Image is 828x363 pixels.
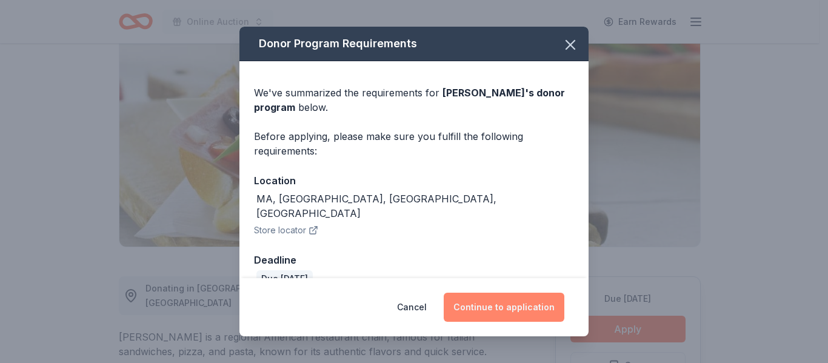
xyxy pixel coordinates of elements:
[256,270,313,287] div: Due [DATE]
[254,85,574,115] div: We've summarized the requirements for below.
[254,173,574,188] div: Location
[254,252,574,268] div: Deadline
[444,293,564,322] button: Continue to application
[254,223,318,238] button: Store locator
[239,27,589,61] div: Donor Program Requirements
[397,293,427,322] button: Cancel
[254,129,574,158] div: Before applying, please make sure you fulfill the following requirements:
[256,191,574,221] div: MA, [GEOGRAPHIC_DATA], [GEOGRAPHIC_DATA], [GEOGRAPHIC_DATA]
